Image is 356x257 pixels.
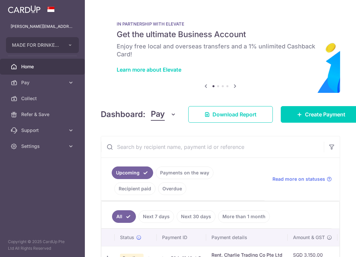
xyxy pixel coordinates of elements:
a: Learn more about Elevate [117,66,181,73]
span: Amount & GST [293,234,325,241]
th: Payment details [206,229,288,246]
span: Refer & Save [21,111,65,118]
a: Upcoming [112,166,153,179]
span: Pay [21,79,65,86]
button: Pay [151,108,176,121]
p: [PERSON_NAME][EMAIL_ADDRESS][DOMAIN_NAME] [11,23,74,30]
th: Payment ID [157,229,206,246]
span: Settings [21,143,65,150]
a: Read more on statuses [272,176,332,182]
button: MADE FOR DRINKERS PTE. LTD. [6,37,79,53]
p: IN PARTNERSHIP WITH ELEVATE [117,21,324,27]
a: Download Report [188,106,273,123]
span: Status [120,234,134,241]
a: Next 7 days [139,210,174,223]
a: Recipient paid [114,182,155,195]
span: Support [21,127,65,134]
span: Download Report [212,110,257,118]
h5: Get the ultimate Business Account [117,29,324,40]
img: CardUp [8,5,40,13]
img: Renovation banner [101,11,340,93]
a: Overdue [158,182,186,195]
span: Pay [151,108,165,121]
span: Create Payment [305,110,345,118]
a: More than 1 month [218,210,270,223]
a: All [112,210,136,223]
span: Collect [21,95,65,102]
span: Read more on statuses [272,176,325,182]
h4: Dashboard: [101,108,146,120]
input: Search by recipient name, payment id or reference [101,136,324,158]
a: Payments on the way [156,166,213,179]
h6: Enjoy free local and overseas transfers and a 1% unlimited Cashback Card! [117,42,324,58]
span: MADE FOR DRINKERS PTE. LTD. [12,42,61,48]
a: Next 30 days [177,210,215,223]
span: Home [21,63,65,70]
